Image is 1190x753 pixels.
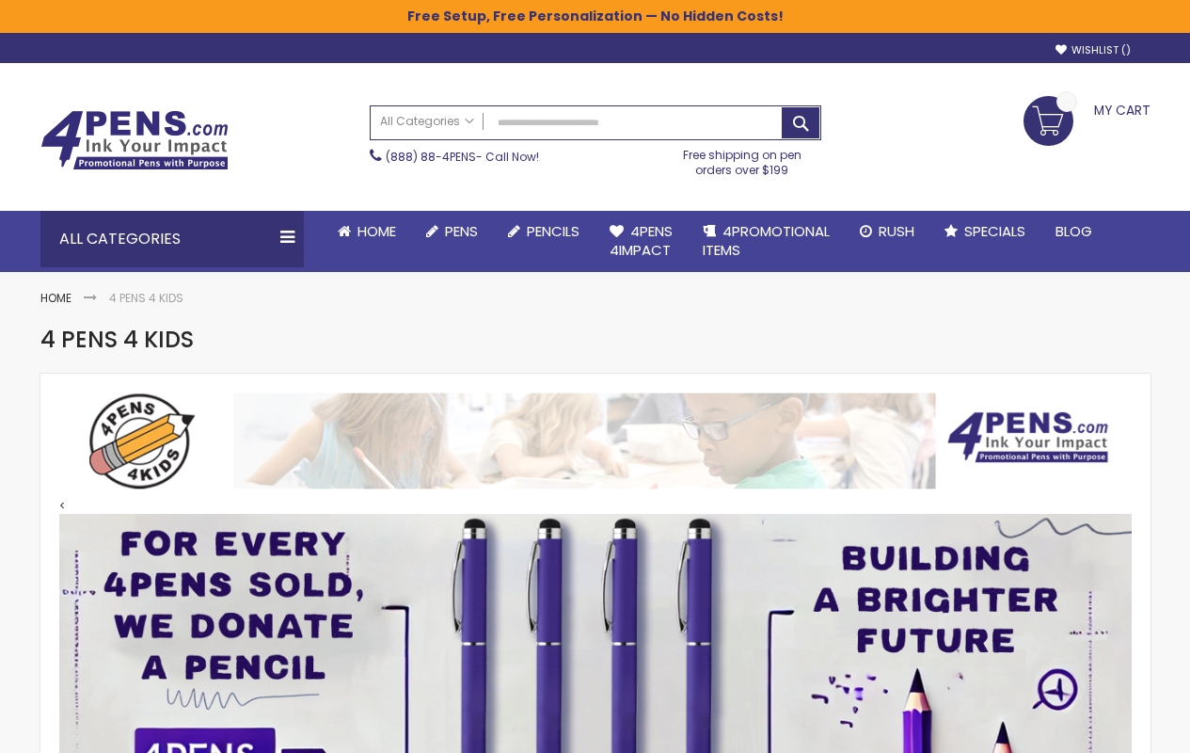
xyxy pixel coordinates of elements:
[1055,221,1092,241] span: Blog
[703,221,830,260] span: 4PROMOTIONAL ITEMS
[109,290,183,306] strong: 4 Pens 4 Kids
[527,221,579,241] span: Pencils
[688,211,845,272] a: 4PROMOTIONALITEMS
[40,211,304,267] div: All Categories
[845,211,929,252] a: Rush
[445,221,478,241] span: Pens
[371,106,484,137] a: All Categories
[879,221,914,241] span: Rush
[323,211,411,252] a: Home
[964,221,1025,241] span: Specials
[595,211,688,272] a: 4Pens4impact
[411,211,493,252] a: Pens
[493,211,595,252] a: Pencils
[610,221,673,260] span: 4Pens 4impact
[40,290,71,306] a: Home
[40,324,194,355] span: 4 Pens 4 Kids
[357,221,396,241] span: Home
[663,140,821,178] div: Free shipping on pen orders over $199
[1040,211,1107,252] a: Blog
[386,149,476,165] a: (888) 88-4PENS
[929,211,1040,252] a: Specials
[1055,43,1131,57] a: Wishlist
[59,393,1132,489] img: Top Banner
[386,149,539,165] span: - Call Now!
[59,393,1132,514] div: <
[380,114,474,129] span: All Categories
[40,110,229,170] img: 4Pens Custom Pens and Promotional Products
